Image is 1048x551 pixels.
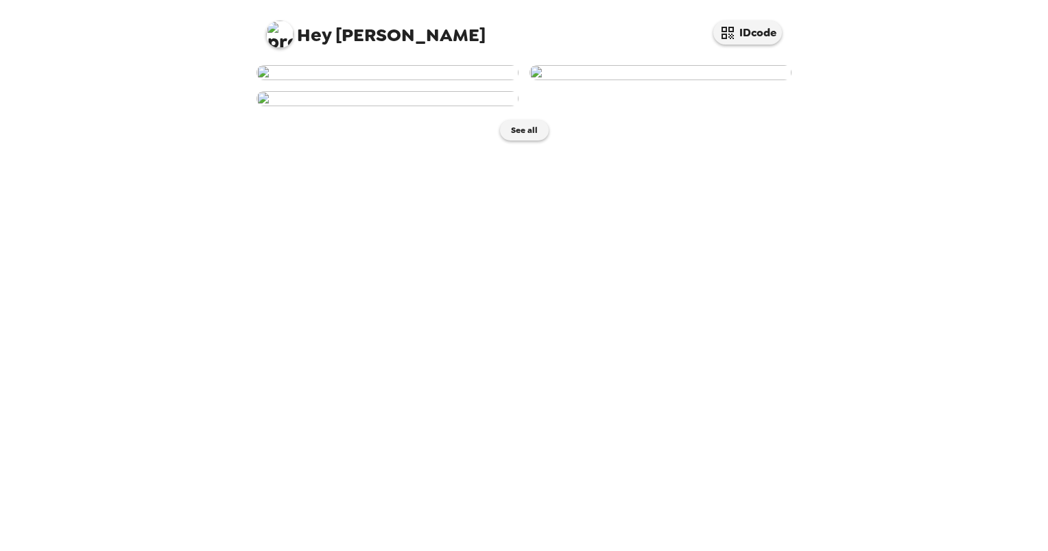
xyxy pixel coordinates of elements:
button: See all [500,120,549,140]
img: profile pic [266,21,294,48]
img: user-269694 [529,65,791,80]
span: [PERSON_NAME] [266,14,486,45]
span: Hey [297,23,331,47]
img: user-269697 [257,65,519,80]
button: IDcode [713,21,782,45]
img: user-269689 [257,91,519,106]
